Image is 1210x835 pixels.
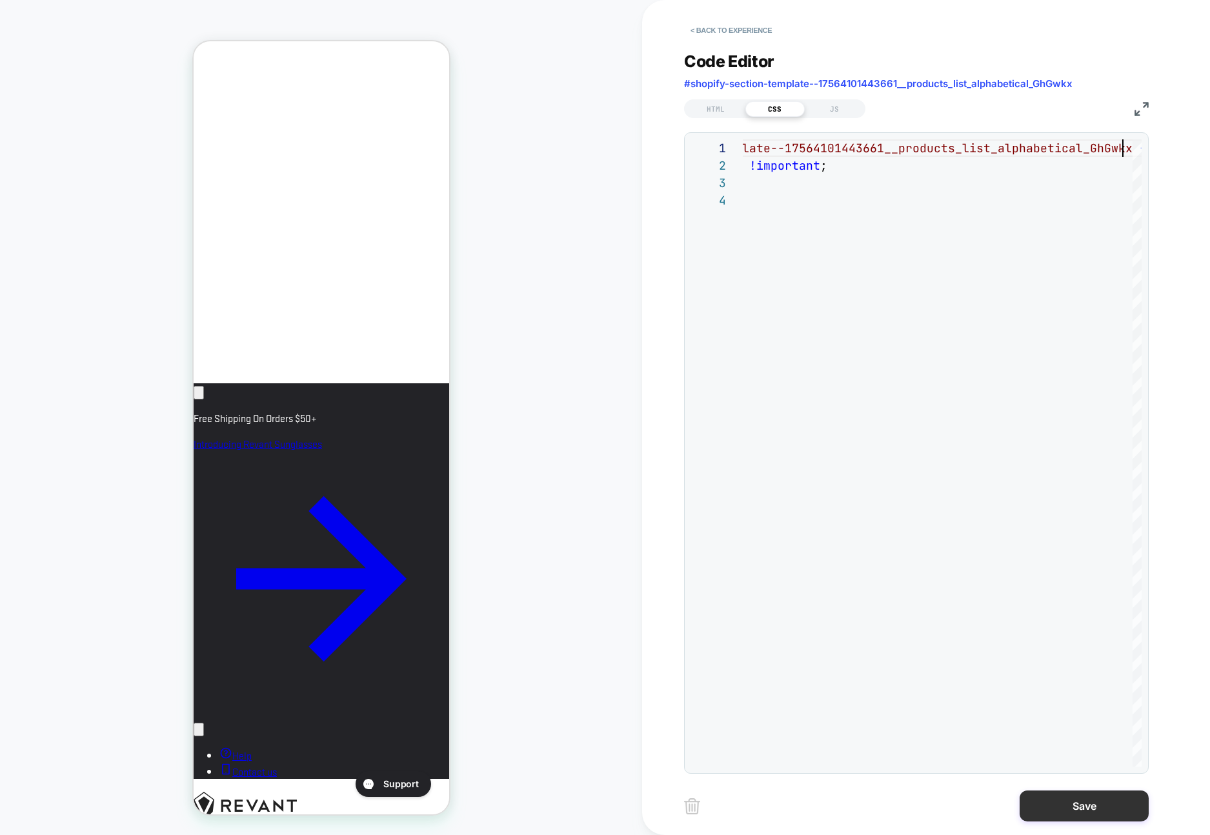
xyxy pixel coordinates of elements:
[805,101,864,117] div: JS
[749,158,820,173] span: !important
[684,20,778,41] button: < Back to experience
[1020,790,1149,821] button: Save
[684,798,700,814] img: delete
[691,139,726,157] div: 1
[26,707,58,721] a: Help
[691,157,726,174] div: 2
[684,77,1073,90] span: #shopify-section-template--17564101443661__products_list_alphabetical_GhGwkx
[1134,102,1149,116] img: fullscreen
[26,723,83,737] a: Contact us
[686,101,745,117] div: HTML
[691,174,726,192] div: 3
[593,141,948,156] span: .shopify-section-template--17564101443661__product
[820,158,827,173] span: ;
[745,101,805,117] div: CSS
[691,192,726,209] div: 4
[156,725,243,760] iframe: Gorgias live chat messenger
[684,52,774,71] span: Code Editor
[948,141,1133,156] span: s_list_alphabetical_GhGwkx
